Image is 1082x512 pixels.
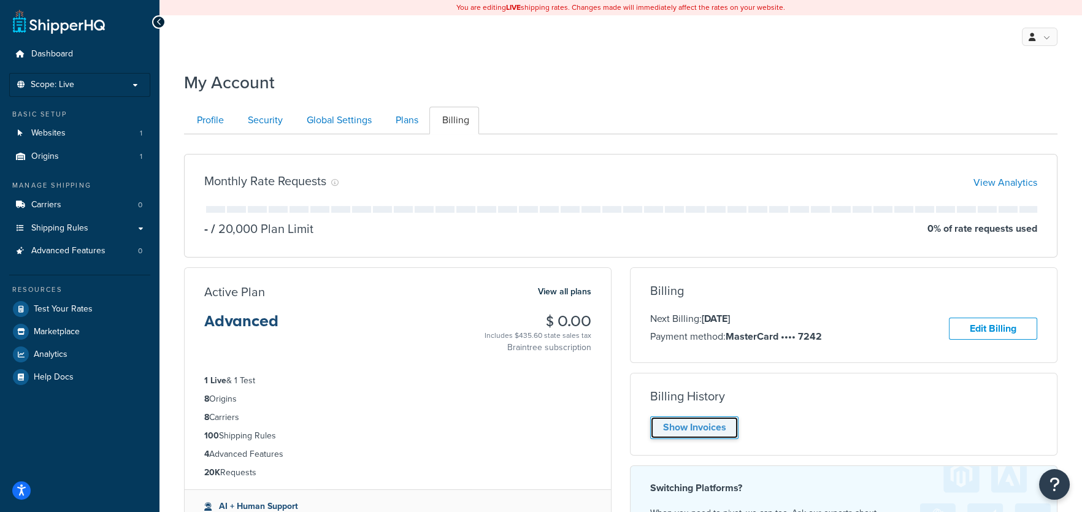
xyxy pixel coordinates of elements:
[538,284,591,300] a: View all plans
[204,374,226,387] strong: 1 Live
[34,327,80,337] span: Marketplace
[702,311,730,326] strong: [DATE]
[34,372,74,383] span: Help Docs
[31,246,106,256] span: Advanced Features
[485,329,591,342] div: Includes $435.60 state sales tax
[9,298,150,320] a: Test Your Rates
[31,49,73,59] span: Dashboard
[9,240,150,262] a: Advanced Features 0
[9,240,150,262] li: Advanced Features
[650,284,684,297] h3: Billing
[383,107,428,134] a: Plans
[204,374,591,388] li: & 1 Test
[31,223,88,234] span: Shipping Rules
[949,318,1037,340] a: Edit Billing
[9,145,150,168] a: Origins 1
[650,416,739,439] a: Show Invoices
[204,429,219,442] strong: 100
[13,9,105,34] a: ShipperHQ Home
[204,411,209,424] strong: 8
[485,313,591,329] h3: $ 0.00
[927,220,1037,237] p: 0 % of rate requests used
[9,180,150,191] div: Manage Shipping
[31,128,66,139] span: Websites
[184,107,234,134] a: Profile
[9,109,150,120] div: Basic Setup
[204,220,208,237] p: -
[204,313,278,339] h3: Advanced
[204,174,326,188] h3: Monthly Rate Requests
[34,304,93,315] span: Test Your Rates
[650,481,1037,495] h4: Switching Platforms?
[138,246,142,256] span: 0
[204,285,265,299] h3: Active Plan
[204,466,591,480] li: Requests
[31,200,61,210] span: Carriers
[138,200,142,210] span: 0
[204,448,591,461] li: Advanced Features
[204,392,591,406] li: Origins
[204,466,220,479] strong: 20K
[650,389,725,403] h3: Billing History
[9,145,150,168] li: Origins
[34,350,67,360] span: Analytics
[650,329,822,345] p: Payment method:
[204,448,209,460] strong: 4
[294,107,382,134] a: Global Settings
[650,311,822,327] p: Next Billing:
[140,151,142,162] span: 1
[9,43,150,66] a: Dashboard
[208,220,313,237] p: 20,000 Plan Limit
[9,194,150,216] li: Carriers
[9,217,150,240] a: Shipping Rules
[31,151,59,162] span: Origins
[506,2,521,13] b: LIVE
[1039,469,1070,500] button: Open Resource Center
[211,220,215,238] span: /
[429,107,479,134] a: Billing
[9,122,150,145] a: Websites 1
[9,194,150,216] a: Carriers 0
[184,71,275,94] h1: My Account
[9,321,150,343] a: Marketplace
[726,329,822,343] strong: MasterCard •••• 7242
[9,343,150,365] a: Analytics
[973,175,1037,189] a: View Analytics
[9,285,150,295] div: Resources
[140,128,142,139] span: 1
[204,411,591,424] li: Carriers
[9,122,150,145] li: Websites
[485,342,591,354] p: Braintree subscription
[204,392,209,405] strong: 8
[31,80,74,90] span: Scope: Live
[235,107,293,134] a: Security
[204,429,591,443] li: Shipping Rules
[9,366,150,388] a: Help Docs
